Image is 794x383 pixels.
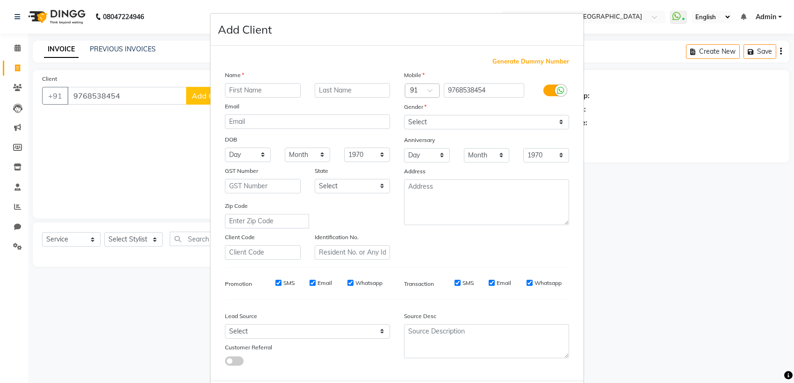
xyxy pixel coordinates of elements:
[225,245,301,260] input: Client Code
[404,167,426,176] label: Address
[315,167,328,175] label: State
[534,279,562,287] label: Whatsapp
[315,245,390,260] input: Resident No. or Any Id
[225,312,257,320] label: Lead Source
[225,114,390,129] input: Email
[462,279,474,287] label: SMS
[225,233,255,241] label: Client Code
[225,280,252,288] label: Promotion
[225,102,239,111] label: Email
[225,167,258,175] label: GST Number
[497,279,511,287] label: Email
[318,279,332,287] label: Email
[404,136,435,144] label: Anniversary
[225,83,301,98] input: First Name
[283,279,295,287] label: SMS
[404,280,434,288] label: Transaction
[225,135,237,144] label: DOB
[492,57,569,66] span: Generate Dummy Number
[315,233,359,241] label: Identification No.
[444,83,525,98] input: Mobile
[225,343,272,352] label: Customer Referral
[404,103,426,111] label: Gender
[225,214,309,228] input: Enter Zip Code
[225,71,244,79] label: Name
[404,71,425,79] label: Mobile
[225,202,248,210] label: Zip Code
[404,312,436,320] label: Source Desc
[355,279,383,287] label: Whatsapp
[218,21,272,38] h4: Add Client
[225,179,301,193] input: GST Number
[315,83,390,98] input: Last Name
